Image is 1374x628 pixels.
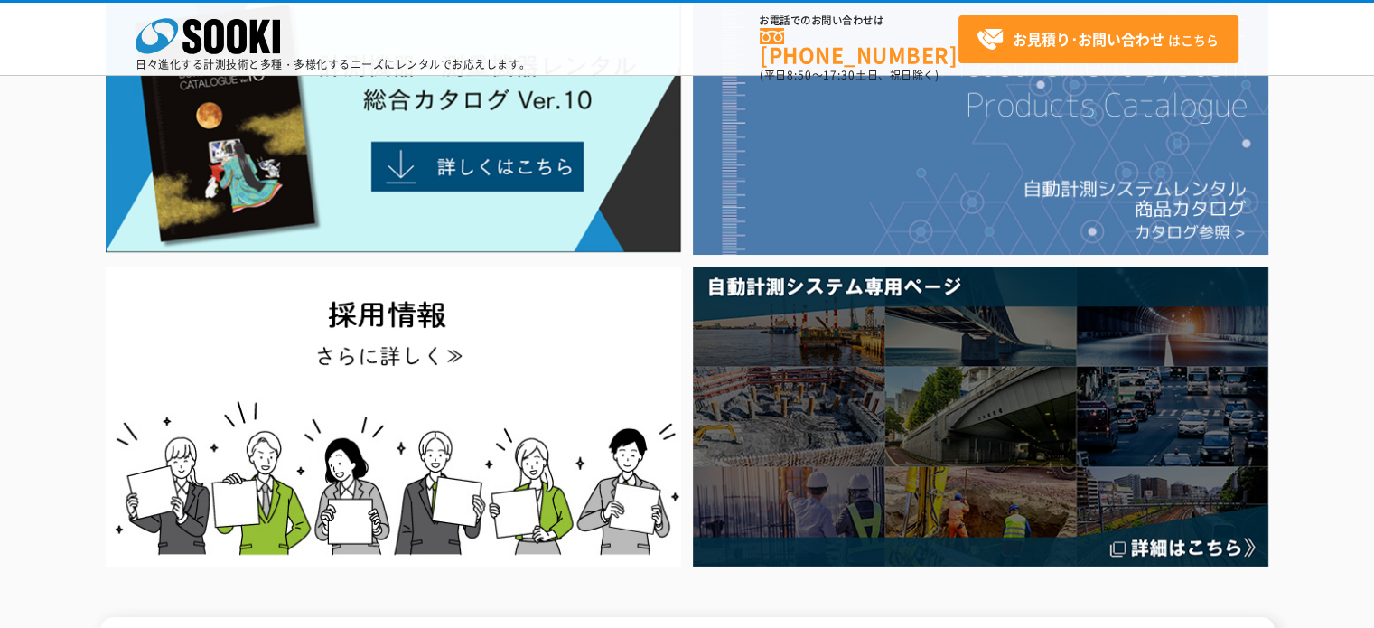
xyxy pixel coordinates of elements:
a: [PHONE_NUMBER] [760,28,958,65]
img: 自動計測システム専用ページ [693,267,1268,566]
strong: お見積り･お問い合わせ [1013,28,1164,50]
span: (平日 ～ 土日、祝日除く) [760,67,939,83]
img: SOOKI recruit [106,267,681,566]
span: 17:30 [823,67,855,83]
span: 8:50 [787,67,812,83]
span: お電話でのお問い合わせは [760,15,958,26]
p: 日々進化する計測技術と多種・多様化するニーズにレンタルでお応えします。 [136,59,531,70]
a: お見積り･お問い合わせはこちら [958,15,1238,63]
span: はこちら [977,26,1219,53]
